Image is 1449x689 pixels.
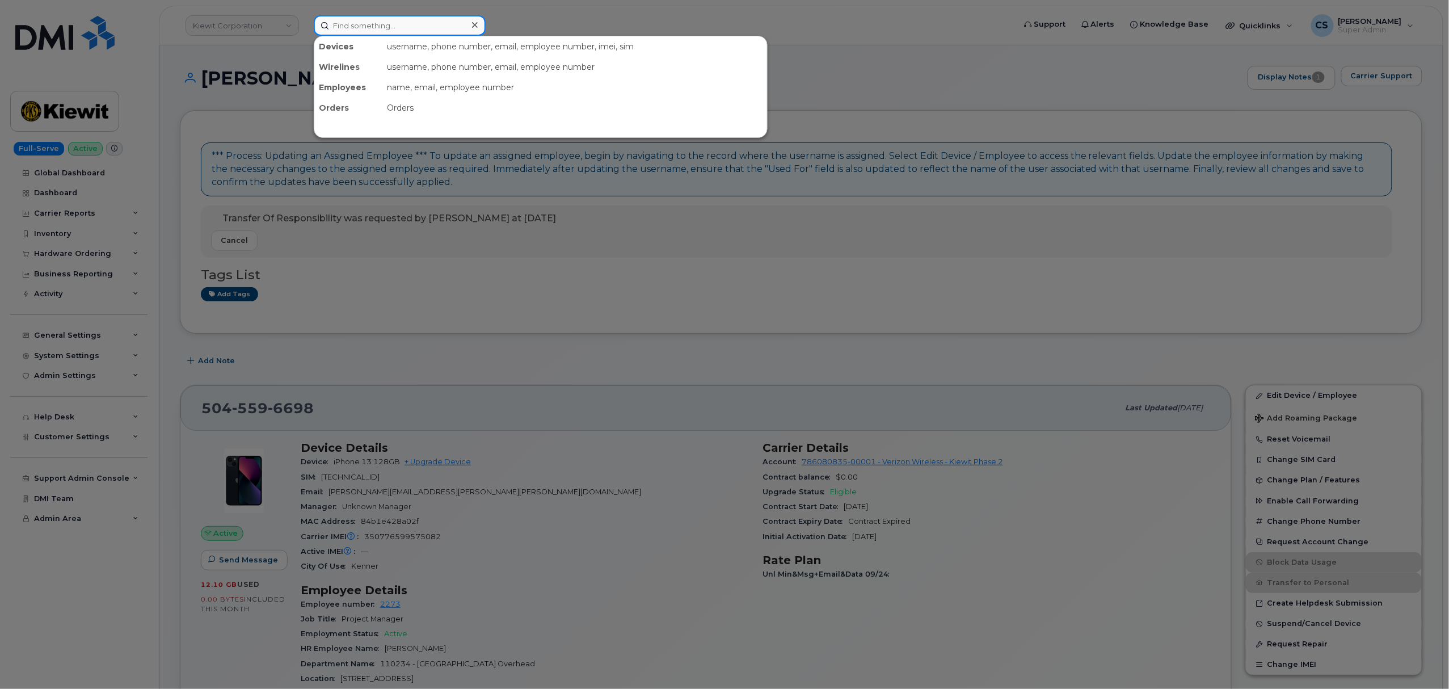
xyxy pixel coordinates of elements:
[314,36,382,57] div: Devices
[1400,640,1440,680] iframe: Messenger Launcher
[314,98,382,118] div: Orders
[314,77,382,98] div: Employees
[314,57,382,77] div: Wirelines
[382,98,767,118] div: Orders
[382,36,767,57] div: username, phone number, email, employee number, imei, sim
[382,57,767,77] div: username, phone number, email, employee number
[382,77,767,98] div: name, email, employee number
